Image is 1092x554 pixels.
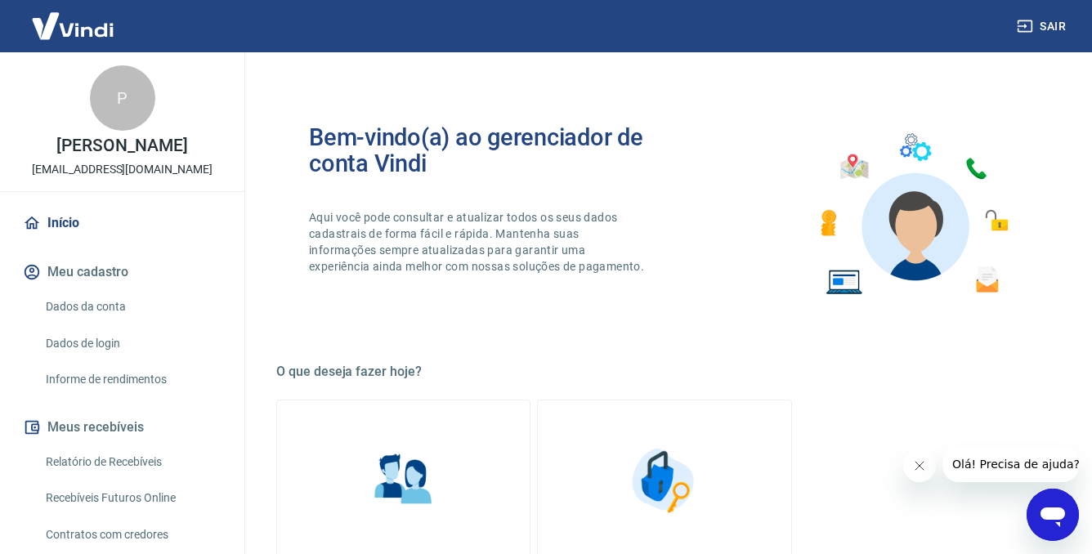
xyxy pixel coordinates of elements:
img: Imagem de um avatar masculino com diversos icones exemplificando as funcionalidades do gerenciado... [806,124,1020,305]
a: Recebíveis Futuros Online [39,481,225,515]
button: Meu cadastro [20,254,225,290]
span: Olá! Precisa de ajuda? [10,11,137,25]
iframe: Mensagem da empresa [942,446,1079,482]
button: Sair [1014,11,1072,42]
a: Dados de login [39,327,225,360]
p: [PERSON_NAME] [56,137,187,154]
a: Relatório de Recebíveis [39,445,225,479]
a: Contratos com credores [39,518,225,552]
a: Início [20,205,225,241]
img: Segurança [624,440,705,521]
img: Vindi [20,1,126,51]
a: Dados da conta [39,290,225,324]
button: Meus recebíveis [20,409,225,445]
h5: O que deseja fazer hoje? [276,364,1053,380]
p: [EMAIL_ADDRESS][DOMAIN_NAME] [32,161,213,178]
h2: Bem-vindo(a) ao gerenciador de conta Vindi [309,124,665,176]
img: Informações pessoais [363,440,445,521]
p: Aqui você pode consultar e atualizar todos os seus dados cadastrais de forma fácil e rápida. Mant... [309,209,647,275]
div: P [90,65,155,131]
iframe: Botão para abrir a janela de mensagens [1027,489,1079,541]
a: Informe de rendimentos [39,363,225,396]
iframe: Fechar mensagem [903,449,936,482]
